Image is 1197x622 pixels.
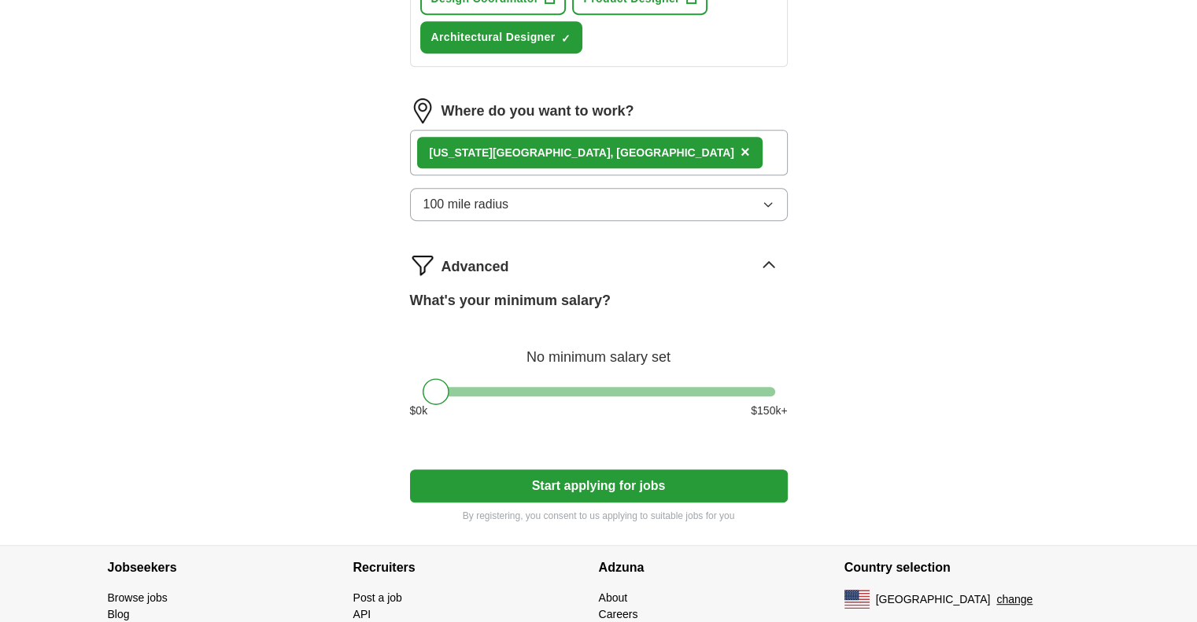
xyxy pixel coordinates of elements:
button: × [741,141,750,164]
h4: Country selection [844,546,1090,590]
a: About [599,591,628,604]
span: $ 0 k [410,403,428,419]
a: Browse jobs [108,591,168,604]
div: [US_STATE][GEOGRAPHIC_DATA], [GEOGRAPHIC_DATA] [430,145,734,161]
label: What's your minimum salary? [410,290,611,311]
img: filter [410,252,435,278]
label: Where do you want to work? [441,101,634,122]
a: Blog [108,608,130,620]
span: Architectural Designer [431,29,556,46]
span: $ 150 k+ [751,403,787,419]
button: 100 mile radius [410,188,788,221]
span: Advanced [441,256,509,278]
a: API [353,608,371,620]
span: 100 mile radius [423,195,509,214]
button: Start applying for jobs [410,469,788,502]
span: × [741,143,750,160]
div: No minimum salary set [410,330,788,368]
span: ✓ [561,32,571,45]
button: Architectural Designer✓ [420,21,583,53]
a: Careers [599,608,638,620]
button: change [996,591,1033,608]
img: location.png [410,98,435,123]
img: US flag [844,590,870,609]
p: By registering, you consent to us applying to suitable jobs for you [410,509,788,523]
a: Post a job [353,591,402,604]
span: [GEOGRAPHIC_DATA] [876,591,991,608]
